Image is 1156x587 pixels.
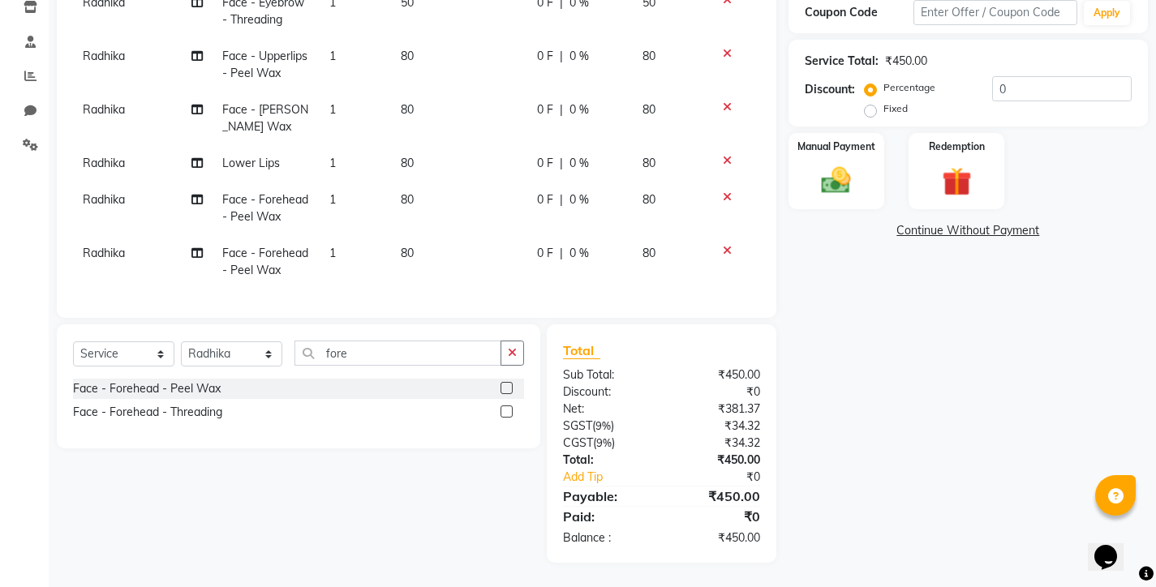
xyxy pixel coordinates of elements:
[551,507,661,526] div: Paid:
[1088,522,1140,571] iframe: chat widget
[551,469,680,486] a: Add Tip
[596,436,612,449] span: 9%
[83,102,125,117] span: Radhika
[1084,1,1130,25] button: Apply
[537,191,553,208] span: 0 F
[329,192,336,207] span: 1
[222,102,308,134] span: Face - [PERSON_NAME] Wax
[569,48,589,65] span: 0 %
[560,48,563,65] span: |
[73,404,222,421] div: Face - Forehead - Threading
[642,49,655,63] span: 80
[883,80,935,95] label: Percentage
[642,246,655,260] span: 80
[929,139,985,154] label: Redemption
[661,452,771,469] div: ₹450.00
[551,452,661,469] div: Total:
[551,529,661,546] div: Balance :
[222,156,280,170] span: Lower Lips
[569,155,589,172] span: 0 %
[537,101,553,118] span: 0 F
[551,366,661,383] div: Sub Total:
[329,156,336,170] span: 1
[642,102,655,117] span: 80
[661,486,771,506] div: ₹450.00
[883,101,908,116] label: Fixed
[329,102,336,117] span: 1
[933,164,981,200] img: _gift.svg
[401,102,414,117] span: 80
[401,49,414,63] span: 80
[329,246,336,260] span: 1
[595,419,611,432] span: 9%
[805,4,913,21] div: Coupon Code
[812,164,860,198] img: _cash.svg
[661,435,771,452] div: ₹34.32
[797,139,875,154] label: Manual Payment
[569,245,589,262] span: 0 %
[560,245,563,262] span: |
[792,222,1145,239] a: Continue Without Payment
[83,156,125,170] span: Radhika
[551,435,661,452] div: ( )
[294,341,501,366] input: Search or Scan
[329,49,336,63] span: 1
[563,435,593,450] span: CGST
[560,191,563,208] span: |
[563,418,592,433] span: SGST
[560,155,563,172] span: |
[551,401,661,418] div: Net:
[83,192,125,207] span: Radhika
[642,156,655,170] span: 80
[401,156,414,170] span: 80
[805,81,855,98] div: Discount:
[661,366,771,383] div: ₹450.00
[551,418,661,435] div: ( )
[569,101,589,118] span: 0 %
[805,53,879,70] div: Service Total:
[680,469,772,486] div: ₹0
[642,192,655,207] span: 80
[551,486,661,506] div: Payable:
[661,383,771,401] div: ₹0
[661,401,771,418] div: ₹381.37
[222,192,308,224] span: Face - Forehead - Peel Wax
[537,155,553,172] span: 0 F
[83,246,125,260] span: Radhika
[885,53,927,70] div: ₹450.00
[83,49,125,63] span: Radhika
[569,191,589,208] span: 0 %
[537,48,553,65] span: 0 F
[560,101,563,118] span: |
[661,529,771,546] div: ₹450.00
[222,246,308,277] span: Face - Forehead - Peel Wax
[537,245,553,262] span: 0 F
[551,383,661,401] div: Discount:
[661,507,771,526] div: ₹0
[73,380,221,397] div: Face - Forehead - Peel Wax
[563,342,600,359] span: Total
[401,246,414,260] span: 80
[222,49,307,80] span: Face - Upperlips - Peel Wax
[401,192,414,207] span: 80
[661,418,771,435] div: ₹34.32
